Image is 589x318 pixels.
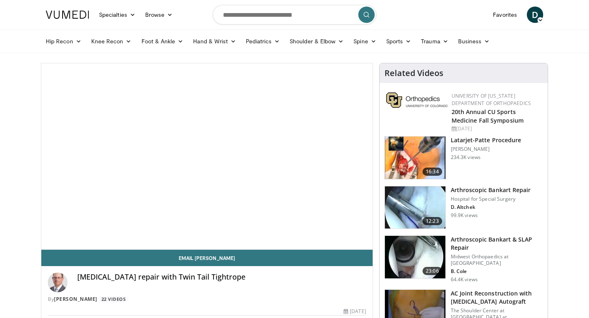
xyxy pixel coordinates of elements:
a: Specialties [94,7,140,23]
div: [DATE] [344,308,366,315]
p: D. Altchek [451,204,531,211]
h4: [MEDICAL_DATA] repair with Twin Tail Tightrope [77,273,366,282]
a: 16:34 Latarjet-Patte Procedure [PERSON_NAME] 234.3K views [384,136,543,179]
span: 12:23 [423,217,442,225]
div: [DATE] [452,125,541,132]
img: 355603a8-37da-49b6-856f-e00d7e9307d3.png.150x105_q85_autocrop_double_scale_upscale_version-0.2.png [386,92,447,108]
input: Search topics, interventions [213,5,376,25]
img: cole_0_3.png.150x105_q85_crop-smart_upscale.jpg [385,236,445,278]
video-js: Video Player [41,63,373,250]
span: 23:06 [423,267,442,275]
a: Browse [140,7,178,23]
img: VuMedi Logo [46,11,89,19]
a: Email [PERSON_NAME] [41,250,373,266]
a: Hand & Wrist [188,33,241,49]
p: [PERSON_NAME] [451,146,521,152]
a: 20th Annual CU Sports Medicine Fall Symposium [452,108,524,124]
h4: Related Videos [384,68,443,78]
a: Pediatrics [241,33,285,49]
a: Sports [381,33,416,49]
a: University of [US_STATE] Department of Orthopaedics [452,92,531,107]
img: Avatar [48,273,67,292]
p: 99.9K views [451,212,478,219]
a: Business [453,33,495,49]
a: Favorites [488,7,522,23]
a: 23:06 Arthroscopic Bankart & SLAP Repair Midwest Orthopaedics at [GEOGRAPHIC_DATA] B. Cole 64.4K ... [384,235,543,283]
span: 16:34 [423,168,442,176]
h3: Arthroscopic Bankart Repair [451,186,531,194]
a: Spine [348,33,381,49]
a: Foot & Ankle [137,33,189,49]
a: Knee Recon [86,33,137,49]
p: B. Cole [451,268,543,275]
p: 234.3K views [451,154,481,161]
a: Trauma [416,33,453,49]
a: Hip Recon [41,33,86,49]
h3: Latarjet-Patte Procedure [451,136,521,144]
h3: AC Joint Reconstruction with [MEDICAL_DATA] Autograft [451,289,543,306]
h3: Arthroscopic Bankart & SLAP Repair [451,235,543,252]
p: Midwest Orthopaedics at [GEOGRAPHIC_DATA] [451,253,543,266]
p: Hospital for Special Surgery [451,196,531,202]
a: Shoulder & Elbow [285,33,348,49]
img: 10039_3.png.150x105_q85_crop-smart_upscale.jpg [385,186,445,229]
a: 22 Videos [99,296,128,303]
a: D [527,7,543,23]
p: 64.4K views [451,276,478,283]
a: [PERSON_NAME] [54,296,97,302]
a: 12:23 Arthroscopic Bankart Repair Hospital for Special Surgery D. Altchek 99.9K views [384,186,543,229]
div: By [48,296,366,303]
img: 617583_3.png.150x105_q85_crop-smart_upscale.jpg [385,137,445,179]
